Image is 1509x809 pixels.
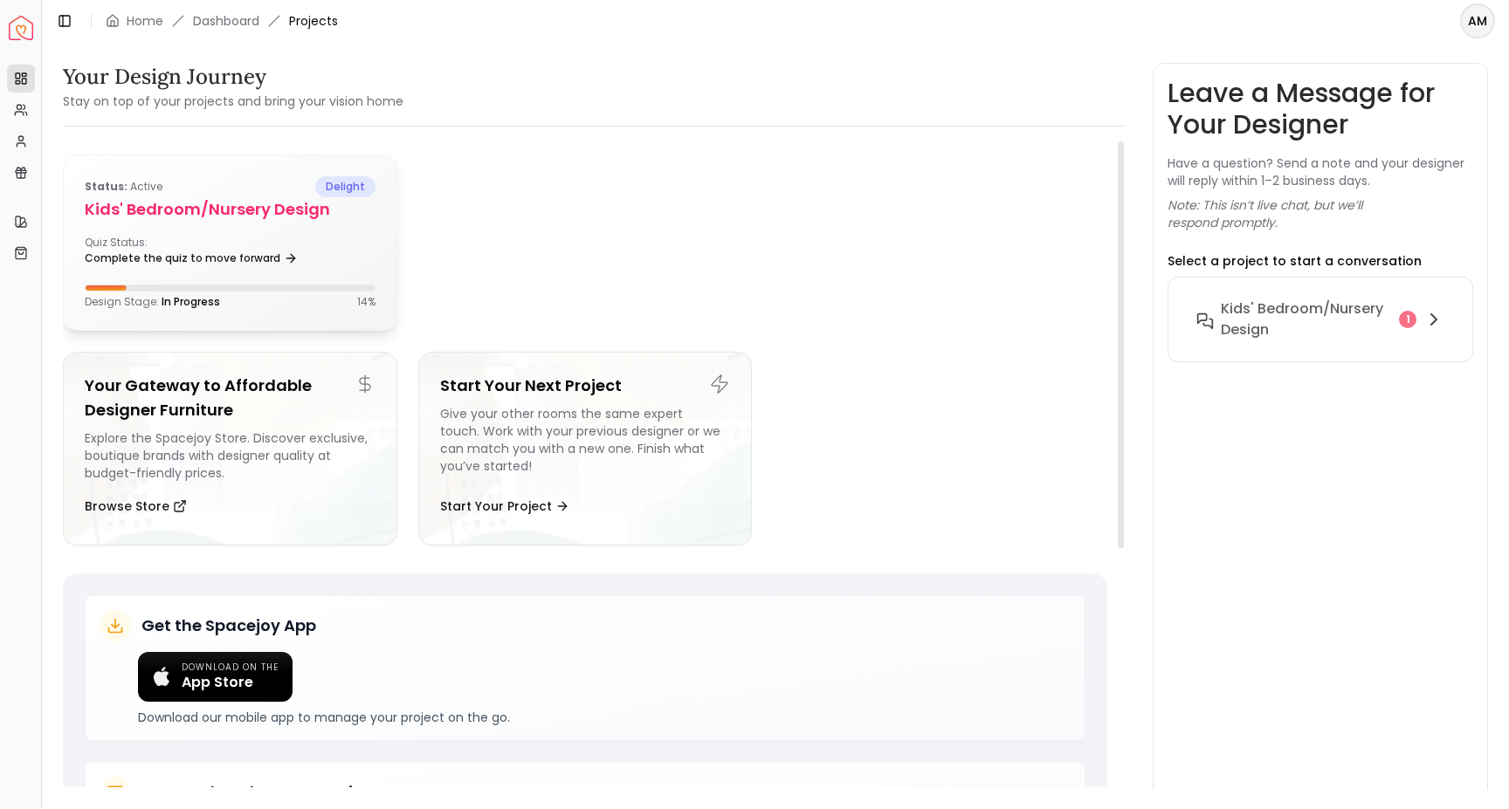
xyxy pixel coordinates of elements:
a: Spacejoy [9,16,33,40]
h5: Stay Updated on Your Project [141,780,379,805]
a: Home [127,12,163,30]
div: Explore the Spacejoy Store. Discover exclusive, boutique brands with designer quality at budget-f... [85,429,376,482]
h5: Get the Spacejoy App [141,614,316,638]
nav: breadcrumb [106,12,338,30]
p: 14 % [357,295,376,309]
img: Spacejoy Logo [9,16,33,40]
small: Stay on top of your projects and bring your vision home [63,93,403,110]
div: Quiz Status: [85,236,223,271]
h5: Kids' Bedroom/Nursery design [85,197,376,222]
button: Browse Store [85,489,187,524]
span: In Progress [162,294,220,309]
span: App Store [182,674,279,691]
button: Kids' Bedroom/Nursery design1 [1182,291,1458,347]
span: delight [315,176,376,197]
span: Download on the [182,662,279,674]
a: Download on the App Store [138,652,293,702]
div: Give your other rooms the same expert touch. Work with your previous designer or we can match you... [440,405,731,482]
h5: Your Gateway to Affordable Designer Furniture [85,374,376,422]
p: Download our mobile app to manage your project on the go. [138,709,1071,726]
a: Your Gateway to Affordable Designer FurnitureExplore the Spacejoy Store. Discover exclusive, bout... [63,352,397,545]
a: Dashboard [193,12,259,30]
img: Apple logo [152,667,171,686]
h3: Leave a Message for Your Designer [1168,78,1473,141]
a: Start Your Next ProjectGive your other rooms the same expert touch. Work with your previous desig... [418,352,753,545]
button: Start Your Project [440,489,569,524]
h6: Kids' Bedroom/Nursery design [1221,298,1392,340]
div: 1 [1399,311,1416,328]
p: Select a project to start a conversation [1168,252,1422,270]
b: Status: [85,179,127,194]
p: Design Stage: [85,295,220,309]
span: AM [1462,5,1493,37]
span: Projects [289,12,338,30]
p: active [85,176,162,197]
h3: Your Design Journey [63,63,403,91]
a: Complete the quiz to move forward [85,246,298,271]
button: AM [1460,3,1495,38]
p: Have a question? Send a note and your designer will reply within 1–2 business days. [1168,154,1473,189]
h5: Start Your Next Project [440,374,731,398]
p: Note: This isn’t live chat, but we’ll respond promptly. [1168,196,1473,231]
